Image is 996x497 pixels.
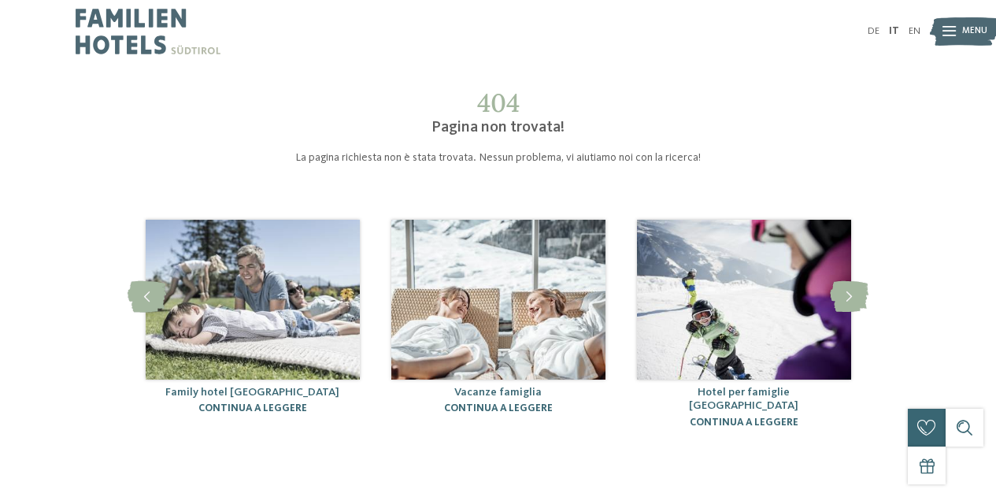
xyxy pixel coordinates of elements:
a: Hotel per famiglie [GEOGRAPHIC_DATA] [689,387,798,411]
a: continua a leggere [444,403,553,414]
a: Vacanze famiglia [454,387,542,398]
span: Menu [962,25,987,38]
span: 404 [477,87,520,119]
a: IT [889,26,899,36]
img: 404 [637,220,851,380]
span: Pagina non trovata! [431,120,565,135]
a: continua a leggere [198,403,307,414]
a: continua a leggere [690,417,798,428]
a: EN [909,26,920,36]
p: La pagina richiesta non è stata trovata. Nessun problema, vi aiutiamo noi con la ricerca! [199,150,798,165]
a: DE [868,26,879,36]
a: Family hotel [GEOGRAPHIC_DATA] [165,387,339,398]
img: 404 [391,220,605,380]
img: 404 [146,220,360,380]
